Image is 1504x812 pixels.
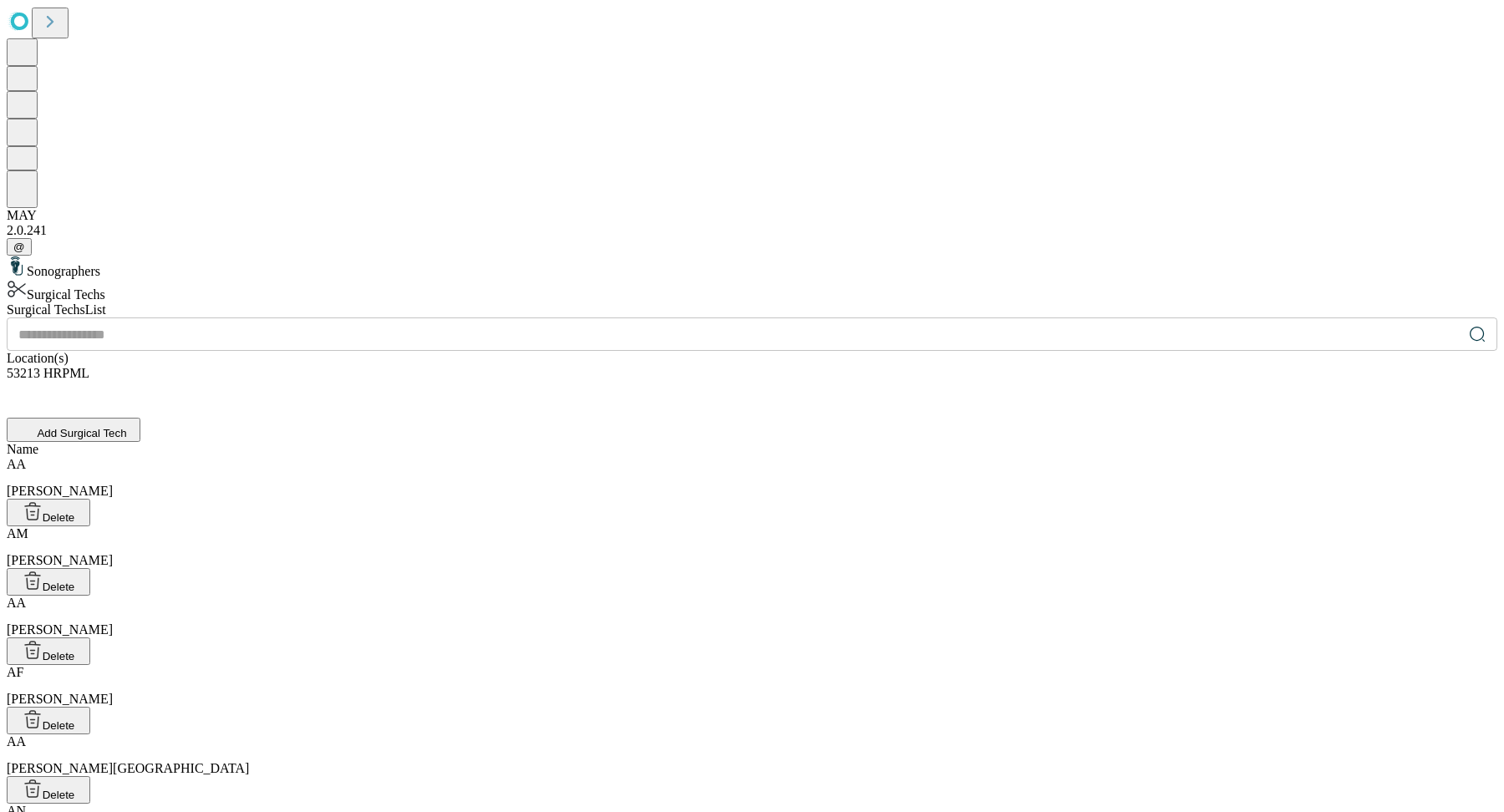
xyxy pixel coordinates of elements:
[7,442,1497,457] div: Name
[43,719,75,732] span: Delete
[7,707,90,734] button: Delete
[7,665,1497,707] div: [PERSON_NAME]
[7,457,26,471] span: AA
[7,256,1497,279] div: Sonographers
[7,526,28,540] span: AM
[7,596,26,610] span: AA
[7,351,69,365] span: Location(s)
[37,427,126,439] span: Add Surgical Tech
[7,238,32,256] button: @
[7,665,23,679] span: AF
[7,366,1497,398] div: 53213 HRPML
[43,789,75,801] span: Delete
[7,457,1497,499] div: [PERSON_NAME]
[7,637,90,665] button: Delete
[7,596,1497,637] div: [PERSON_NAME]
[43,511,75,524] span: Delete
[43,650,75,662] span: Delete
[7,776,90,804] button: Delete
[13,241,25,253] span: @
[7,734,26,749] span: AA
[7,279,1497,302] div: Surgical Techs
[7,418,140,442] button: Add Surgical Tech
[7,208,1497,223] div: MAY
[7,568,90,596] button: Delete
[7,302,1497,317] div: Surgical Techs List
[7,223,1497,238] div: 2.0.241
[43,581,75,593] span: Delete
[7,734,1497,776] div: [PERSON_NAME][GEOGRAPHIC_DATA]
[7,526,1497,568] div: [PERSON_NAME]
[7,499,90,526] button: Delete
